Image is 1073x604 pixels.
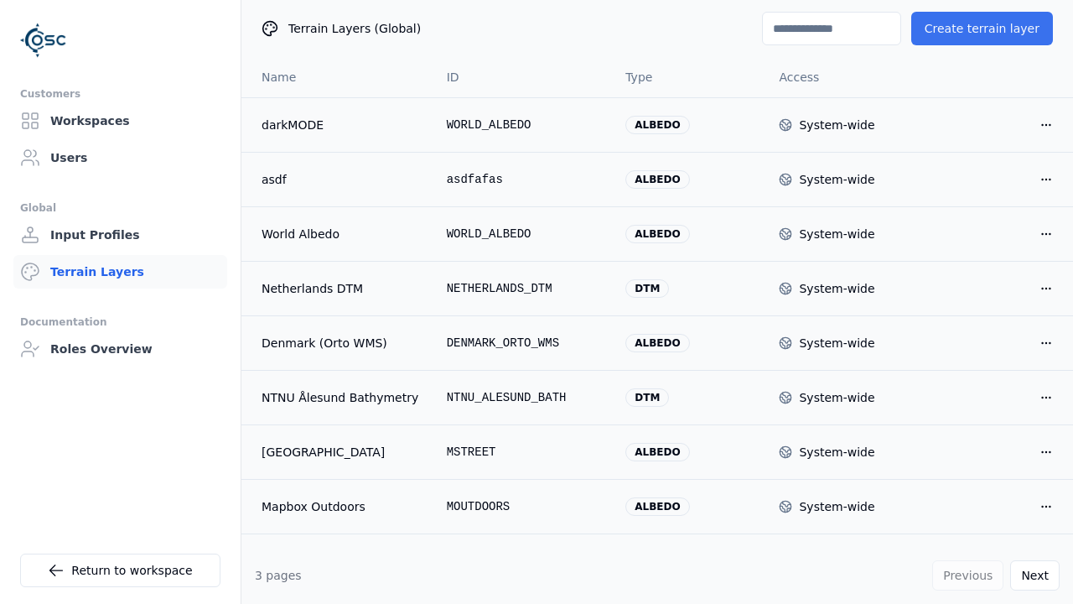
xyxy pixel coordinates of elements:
[799,117,874,133] div: System-wide
[799,498,874,515] div: System-wide
[625,116,689,134] div: albedo
[447,226,599,242] div: WORLD_ALBEDO
[799,171,874,188] div: System-wide
[799,389,874,406] div: System-wide
[20,198,220,218] div: Global
[262,335,420,351] a: Denmark (Orto WMS)
[433,57,613,97] th: ID
[447,335,599,351] div: DENMARK_ORTO_WMS
[262,226,420,242] a: World Albedo
[262,444,420,461] a: [GEOGRAPHIC_DATA]
[20,554,220,587] a: Return to workspace
[20,312,220,332] div: Documentation
[625,443,689,461] div: albedo
[911,12,1053,45] button: Create terrain layer
[625,388,669,407] div: dtm
[13,255,227,289] a: Terrain Layers
[288,20,421,37] span: Terrain Layers (Global)
[262,171,420,188] a: asdf
[765,57,919,97] th: Access
[262,498,420,515] a: Mapbox Outdoors
[241,57,433,97] th: Name
[799,226,874,242] div: System-wide
[799,280,874,297] div: System-wide
[612,57,765,97] th: Type
[13,218,227,252] a: Input Profiles
[20,17,67,64] img: Logo
[625,497,689,516] div: albedo
[255,569,302,582] span: 3 pages
[13,141,227,174] a: Users
[447,498,599,515] div: MOUTDOORS
[447,280,599,297] div: NETHERLANDS_DTM
[447,117,599,133] div: WORLD_ALBEDO
[447,444,599,461] div: MSTREET
[262,117,420,133] a: darkMODE
[13,104,227,138] a: Workspaces
[20,84,220,104] div: Customers
[13,332,227,366] a: Roles Overview
[799,335,874,351] div: System-wide
[262,280,420,297] a: Netherlands DTM
[447,389,599,406] div: NTNU_ALESUND_BATH
[625,170,689,189] div: albedo
[625,225,689,243] div: albedo
[1010,560,1060,591] button: Next
[447,171,599,188] div: asdfafas
[262,389,420,406] a: NTNU Ålesund Bathymetry
[625,279,669,298] div: dtm
[799,444,874,461] div: System-wide
[625,334,689,352] div: albedo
